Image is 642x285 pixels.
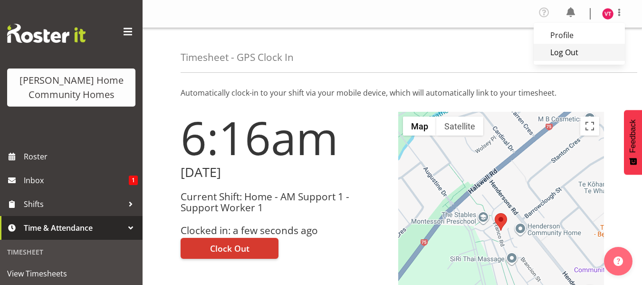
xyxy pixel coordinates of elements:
[7,266,135,281] span: View Timesheets
[436,117,483,136] button: Show satellite imagery
[24,197,124,211] span: Shifts
[17,73,126,102] div: [PERSON_NAME] Home Community Homes
[181,112,387,163] h1: 6:16am
[181,165,387,180] h2: [DATE]
[629,119,637,153] span: Feedback
[24,149,138,164] span: Roster
[534,27,625,44] a: Profile
[129,176,138,185] span: 1
[181,191,387,214] h3: Current Shift: Home - AM Support 1 - Support Worker 1
[602,8,613,20] img: vanessa-thornley8527.jpg
[24,221,124,235] span: Time & Attendance
[181,225,387,236] h3: Clocked in: a few seconds ago
[403,117,436,136] button: Show street map
[580,117,599,136] button: Toggle fullscreen view
[7,24,86,43] img: Rosterit website logo
[534,44,625,61] a: Log Out
[2,242,140,262] div: Timesheet
[181,87,604,98] p: Automatically clock-in to your shift via your mobile device, which will automatically link to you...
[624,110,642,175] button: Feedback - Show survey
[181,238,278,259] button: Clock Out
[613,256,623,266] img: help-xxl-2.png
[24,173,129,187] span: Inbox
[181,52,294,63] h4: Timesheet - GPS Clock In
[210,242,249,255] span: Clock Out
